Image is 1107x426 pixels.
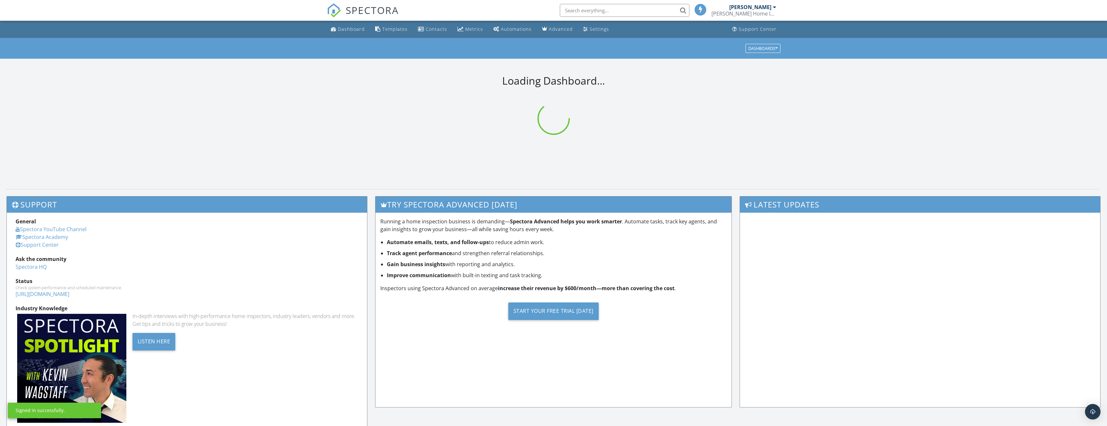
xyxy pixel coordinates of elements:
li: with built-in texting and task tracking. [387,271,727,279]
a: Metrics [455,23,486,35]
div: Industry Knowledge [16,304,358,312]
div: Bowman Home Inspections [711,10,776,17]
li: with reporting and analytics. [387,260,727,268]
h3: Support [7,196,367,212]
div: Listen Here [133,333,176,350]
div: [PERSON_NAME] [729,4,771,10]
p: Running a home inspection business is demanding— . Automate tasks, track key agents, and gain ins... [380,218,727,233]
div: Open Intercom Messenger [1085,404,1101,420]
strong: General [16,218,36,225]
a: [URL][DOMAIN_NAME] [16,290,69,298]
div: Dashboards [748,46,778,51]
a: Spectora Academy [16,233,68,241]
a: Start Your Free Trial [DATE] [380,297,727,325]
li: and strengthen referral relationships. [387,249,727,257]
img: Spectoraspolightmain [17,314,126,423]
a: Settings [581,23,612,35]
div: Advanced [549,26,573,32]
strong: Gain business insights [387,261,445,268]
a: Support Center [16,241,59,248]
h3: Latest Updates [740,196,1100,212]
h3: Try spectora advanced [DATE] [375,196,732,212]
div: Ask the community [16,255,358,263]
strong: Track agent performance [387,250,452,257]
a: SPECTORA [327,9,399,22]
div: Contacts [426,26,447,32]
div: Dashboard [338,26,365,32]
div: Support Center [739,26,777,32]
li: to reduce admin work. [387,238,727,246]
div: Signed in successfully. [16,407,65,414]
input: Search everything... [560,4,689,17]
img: The Best Home Inspection Software - Spectora [327,3,341,18]
div: Check system performance and scheduled maintenance. [16,285,358,290]
p: Inspectors using Spectora Advanced on average . [380,284,727,292]
a: Advanced [539,23,575,35]
a: Listen Here [133,337,176,344]
div: Metrics [465,26,483,32]
strong: Improve communication [387,272,451,279]
div: In-depth interviews with high-performance home inspectors, industry leaders, vendors and more. Ge... [133,312,358,328]
a: Support Center [730,23,779,35]
div: Automations [501,26,532,32]
a: Spectora YouTube Channel [16,226,86,233]
a: Dashboard [328,23,367,35]
a: Spectora HQ [16,263,47,270]
a: Templates [373,23,410,35]
button: Dashboards [745,44,780,53]
a: Automations (Basic) [491,23,534,35]
div: Settings [590,26,609,32]
strong: Spectora Advanced helps you work smarter [510,218,622,225]
div: Start Your Free Trial [DATE] [508,302,599,320]
div: Status [16,277,358,285]
strong: increase their revenue by $600/month—more than covering the cost [498,285,675,292]
a: Contacts [415,23,450,35]
span: SPECTORA [346,3,399,17]
strong: Automate emails, texts, and follow-ups [387,239,489,246]
div: Templates [382,26,408,32]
